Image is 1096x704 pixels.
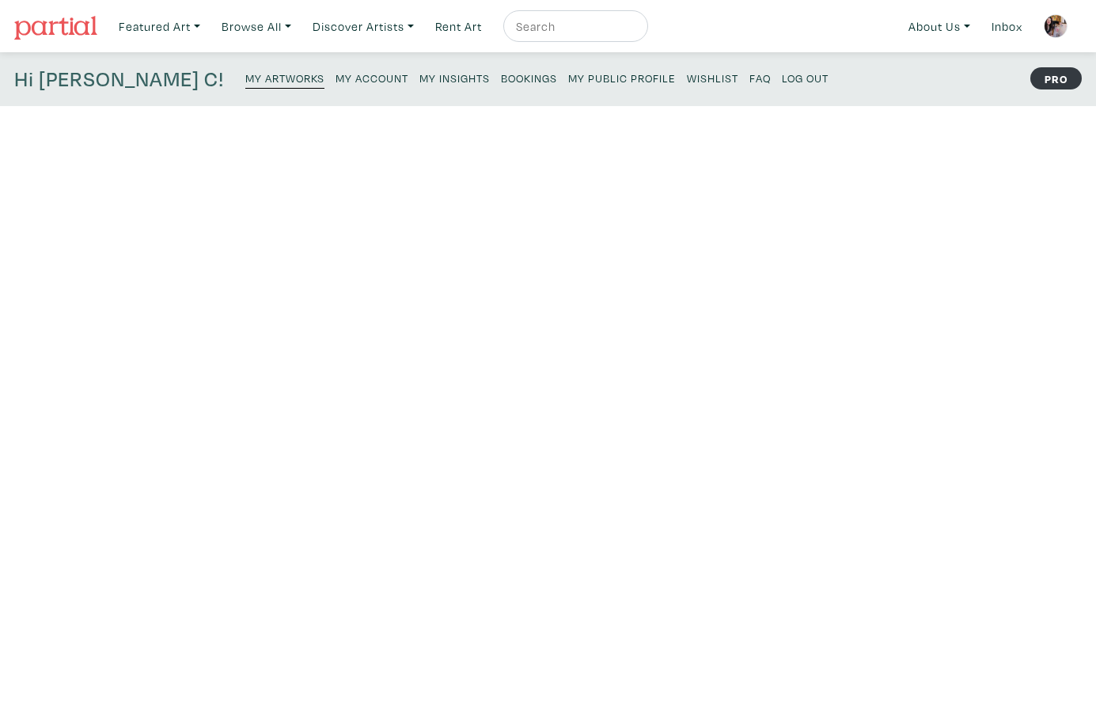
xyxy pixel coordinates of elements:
[687,70,738,86] small: Wishlist
[749,67,771,88] a: FAQ
[14,67,224,92] h4: Hi [PERSON_NAME] C!
[568,70,676,86] small: My Public Profile
[428,10,489,43] a: Rent Art
[1030,67,1082,89] strong: PRO
[112,10,207,43] a: Featured Art
[336,67,408,88] a: My Account
[782,67,829,88] a: Log Out
[245,70,324,86] small: My Artworks
[984,10,1030,43] a: Inbox
[687,67,738,88] a: Wishlist
[214,10,298,43] a: Browse All
[419,67,490,88] a: My Insights
[501,67,557,88] a: Bookings
[749,70,771,86] small: FAQ
[782,70,829,86] small: Log Out
[336,70,408,86] small: My Account
[1044,14,1068,38] img: phpThumb.php
[419,70,490,86] small: My Insights
[501,70,557,86] small: Bookings
[568,67,676,88] a: My Public Profile
[305,10,421,43] a: Discover Artists
[514,17,633,36] input: Search
[245,67,324,89] a: My Artworks
[901,10,977,43] a: About Us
